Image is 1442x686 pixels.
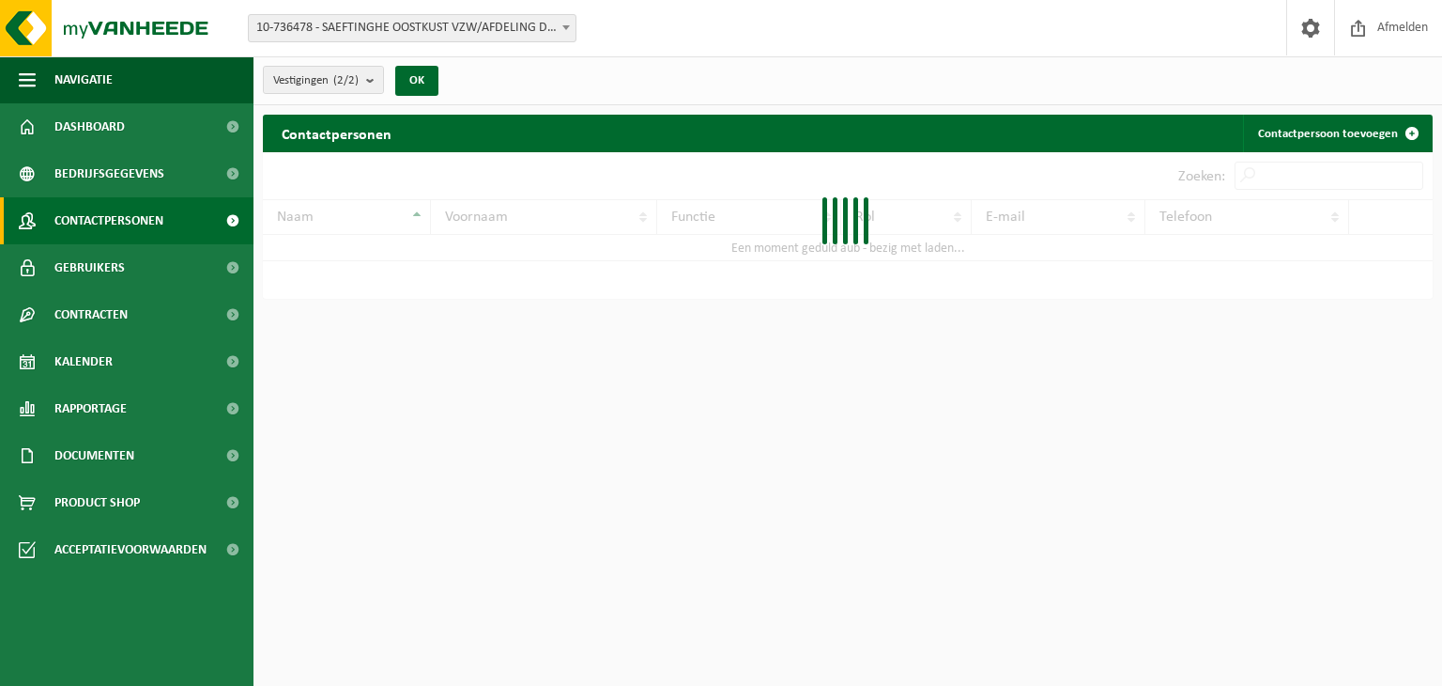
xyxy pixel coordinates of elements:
[54,432,134,479] span: Documenten
[395,66,438,96] button: OK
[54,244,125,291] span: Gebruikers
[248,14,576,42] span: 10-736478 - SAEFTINGHE OOSTKUST VZW/AFDELING DE LISBLOMME - LISSEWEGE
[54,103,125,150] span: Dashboard
[54,526,207,573] span: Acceptatievoorwaarden
[249,15,575,41] span: 10-736478 - SAEFTINGHE OOSTKUST VZW/AFDELING DE LISBLOMME - LISSEWEGE
[263,115,410,151] h2: Contactpersonen
[333,74,359,86] count: (2/2)
[263,66,384,94] button: Vestigingen(2/2)
[54,479,140,526] span: Product Shop
[54,197,163,244] span: Contactpersonen
[54,56,113,103] span: Navigatie
[1243,115,1431,152] a: Contactpersoon toevoegen
[273,67,359,95] span: Vestigingen
[54,338,113,385] span: Kalender
[54,291,128,338] span: Contracten
[54,150,164,197] span: Bedrijfsgegevens
[54,385,127,432] span: Rapportage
